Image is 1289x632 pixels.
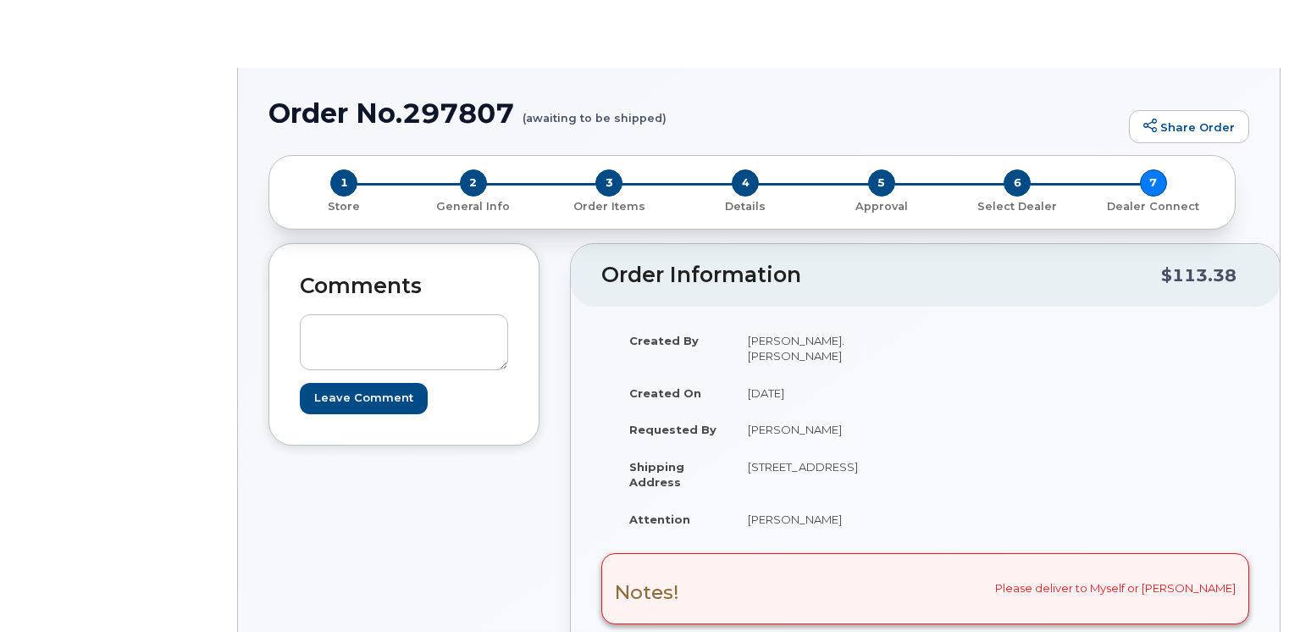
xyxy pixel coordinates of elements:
td: [PERSON_NAME] [733,501,912,538]
p: Select Dealer [956,199,1079,214]
span: 3 [595,169,622,197]
h1: Order No.297807 [268,98,1120,128]
span: 6 [1004,169,1031,197]
a: 5 Approval [813,197,949,214]
strong: Shipping Address [629,460,684,490]
p: Details [684,199,807,214]
a: 4 Details [678,197,814,214]
td: [PERSON_NAME] [733,411,912,448]
a: 3 Order Items [541,197,678,214]
input: Leave Comment [300,383,428,414]
div: Please deliver to Myself or [PERSON_NAME] [601,553,1249,624]
strong: Created By [629,334,699,347]
small: (awaiting to be shipped) [523,98,667,125]
span: 5 [868,169,895,197]
a: 2 General Info [406,197,542,214]
span: 1 [330,169,357,197]
p: General Info [412,199,535,214]
strong: Requested By [629,423,716,436]
a: 1 Store [283,197,406,214]
td: [PERSON_NAME].[PERSON_NAME] [733,322,912,374]
strong: Attention [629,513,690,526]
h3: Notes! [615,582,679,603]
td: [STREET_ADDRESS] [733,448,912,501]
span: 2 [460,169,487,197]
a: Share Order [1129,110,1249,144]
h2: Order Information [601,263,1161,287]
p: Approval [820,199,943,214]
h2: Comments [300,274,508,298]
strong: Created On [629,386,701,400]
a: 6 Select Dealer [949,197,1086,214]
span: 4 [732,169,759,197]
p: Store [290,199,399,214]
td: [DATE] [733,374,912,412]
p: Order Items [548,199,671,214]
div: $113.38 [1161,259,1236,291]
